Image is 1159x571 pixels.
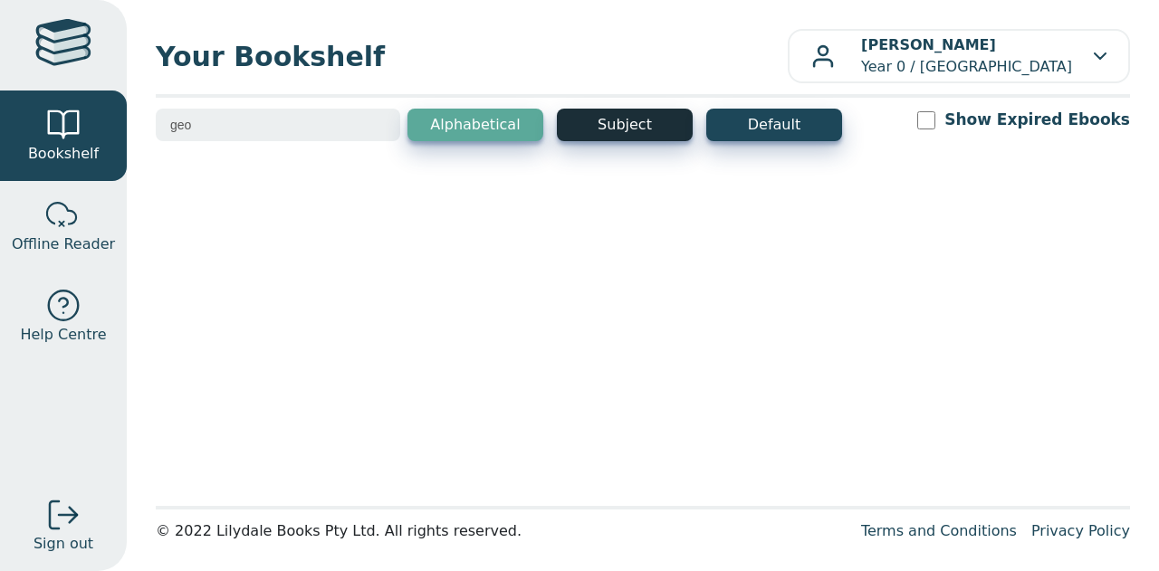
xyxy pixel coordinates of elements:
a: Terms and Conditions [861,522,1017,539]
span: Offline Reader [12,233,115,255]
b: [PERSON_NAME] [861,36,996,53]
p: Year 0 / [GEOGRAPHIC_DATA] [861,34,1072,78]
span: Help Centre [20,324,106,346]
button: Subject [557,109,693,141]
div: © 2022 Lilydale Books Pty Ltd. All rights reserved. [156,520,847,542]
span: Bookshelf [28,143,99,165]
a: Privacy Policy [1031,522,1130,539]
button: Default [706,109,842,141]
button: Alphabetical [407,109,543,141]
span: Sign out [34,533,93,555]
span: Your Bookshelf [156,36,788,77]
label: Show Expired Ebooks [944,109,1130,131]
button: [PERSON_NAME]Year 0 / [GEOGRAPHIC_DATA] [788,29,1130,83]
input: Search bookshelf (E.g: psychology) [156,109,400,141]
